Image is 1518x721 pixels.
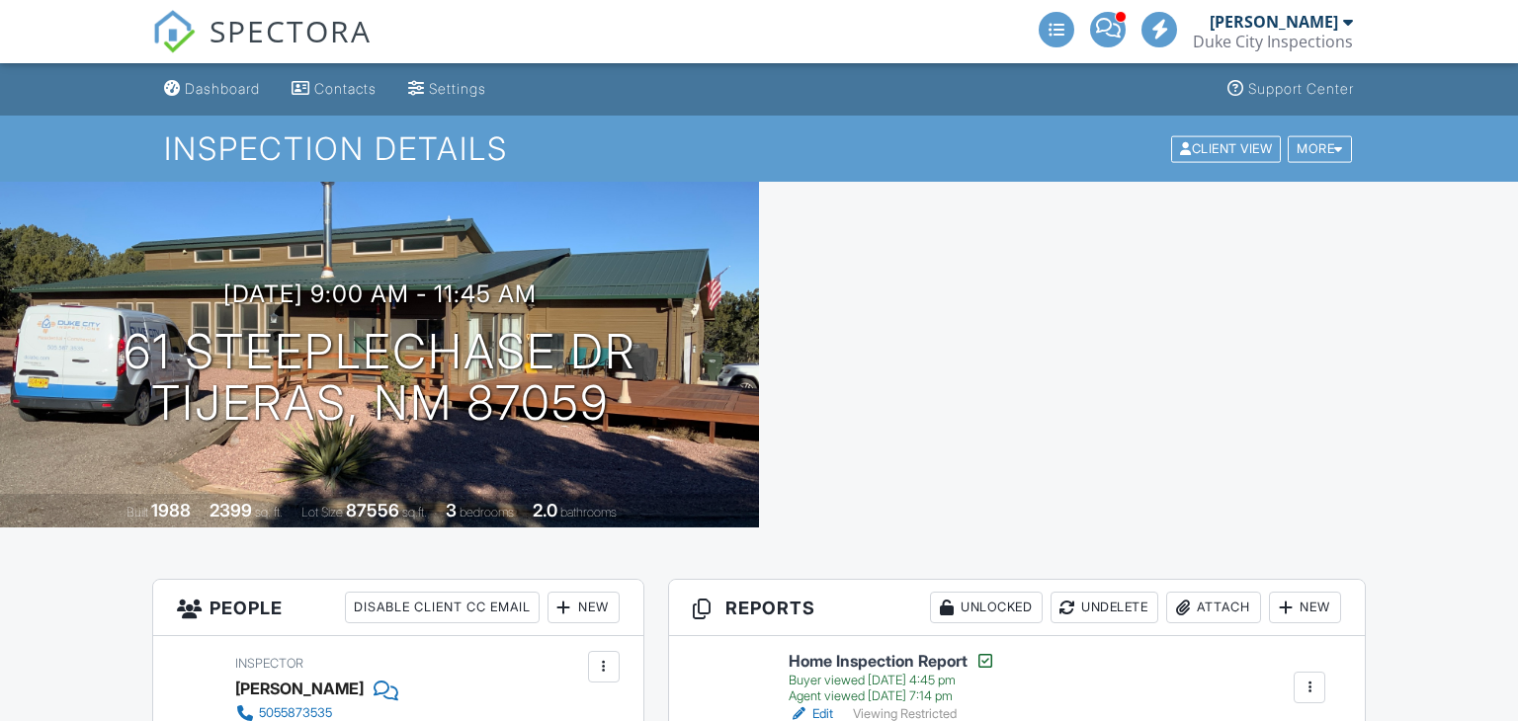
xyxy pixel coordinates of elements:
[789,651,995,704] a: Home Inspection Report Buyer viewed [DATE] 4:45 pm Agent viewed [DATE] 7:14 pm
[235,656,303,671] span: Inspector
[560,505,617,520] span: bathrooms
[402,505,427,520] span: sq.ft.
[789,673,995,688] div: Buyer viewed [DATE] 4:45 pm
[1210,12,1338,32] div: [PERSON_NAME]
[930,592,1043,623] div: Unlocked
[1171,135,1281,162] div: Client View
[1051,592,1158,623] div: Undelete
[164,131,1353,166] h1: Inspection Details
[789,688,995,704] div: Agent viewed [DATE] 7:14 pm
[1166,592,1261,623] div: Attach
[1193,32,1353,51] div: Duke City Inspections
[533,500,557,521] div: 2.0
[210,10,372,51] span: SPECTORA
[152,10,196,53] img: The Best Home Inspection Software - Spectora
[548,592,620,623] div: New
[669,580,1366,636] h3: Reports
[185,80,260,97] div: Dashboard
[156,71,268,108] a: Dashboard
[1169,140,1286,155] a: Client View
[429,80,486,97] div: Settings
[153,580,643,636] h3: People
[235,674,364,703] div: [PERSON_NAME]
[346,500,399,521] div: 87556
[314,80,377,97] div: Contacts
[789,651,995,671] h6: Home Inspection Report
[259,705,332,721] div: 5055873535
[124,326,636,431] h1: 61 Steeplechase Dr Tijeras, NM 87059
[1288,135,1352,162] div: More
[1248,80,1354,97] div: Support Center
[301,505,343,520] span: Lot Size
[446,500,457,521] div: 3
[151,500,191,521] div: 1988
[1220,71,1362,108] a: Support Center
[400,71,494,108] a: Settings
[345,592,540,623] div: Disable Client CC Email
[210,500,252,521] div: 2399
[460,505,514,520] span: bedrooms
[223,280,537,307] h3: [DATE] 9:00 am - 11:45 am
[255,505,283,520] span: sq. ft.
[152,27,372,68] a: SPECTORA
[284,71,384,108] a: Contacts
[1269,592,1341,623] div: New
[126,505,148,520] span: Built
